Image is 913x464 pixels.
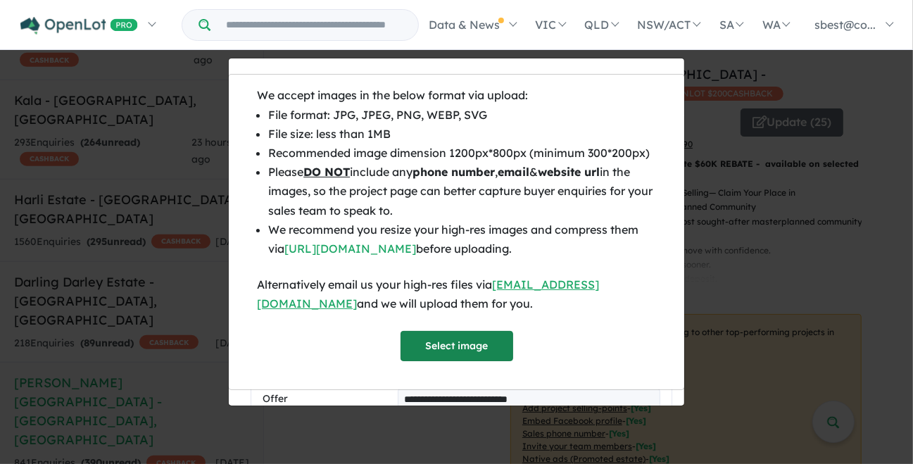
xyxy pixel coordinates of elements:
[213,10,415,40] input: Try estate name, suburb, builder or developer
[268,144,656,163] li: Recommended image dimension 1200px*800px (minimum 300*200px)
[303,165,350,179] u: DO NOT
[401,331,513,361] button: Select image
[257,86,656,105] div: We accept images in the below format via upload:
[268,125,656,144] li: File size: less than 1MB
[284,242,416,256] a: [URL][DOMAIN_NAME]
[538,165,600,179] b: website url
[814,18,876,32] span: sbest@co...
[268,220,656,258] li: We recommend you resize your high-res images and compress them via before uploading.
[20,17,138,35] img: Openlot PRO Logo White
[268,106,656,125] li: File format: JPG, JPEG, PNG, WEBP, SVG
[268,163,656,220] li: Please include any , & in the images, so the project page can better capture buyer enquiries for ...
[413,165,495,179] b: phone number
[257,275,656,313] div: Alternatively email us your high-res files via and we will upload them for you.
[498,165,529,179] b: email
